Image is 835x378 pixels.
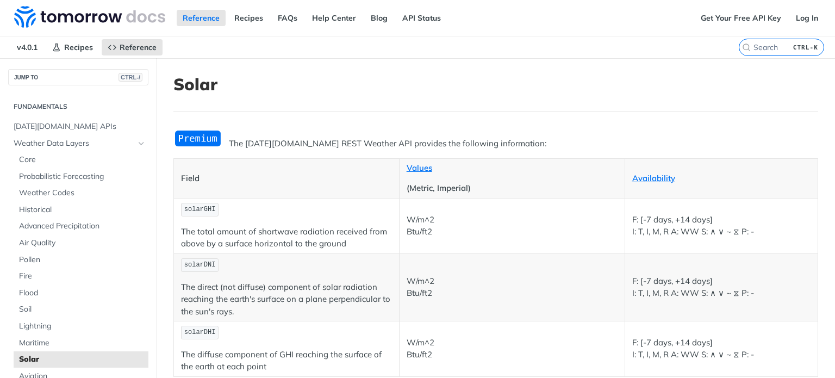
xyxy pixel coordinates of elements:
a: FAQs [272,10,303,26]
span: Fire [19,271,146,282]
p: The direct (not diffuse) component of solar radiation reaching the earth's surface on a plane per... [181,281,392,318]
span: Core [19,154,146,165]
span: Soil [19,304,146,315]
a: Values [407,163,432,173]
p: The total amount of shortwave radiation received from above by a surface horizontal to the ground [181,226,392,250]
a: Get Your Free API Key [695,10,787,26]
span: Probabilistic Forecasting [19,171,146,182]
h2: Fundamentals [8,102,148,111]
span: Advanced Precipitation [19,221,146,232]
a: Weather Data LayersHide subpages for Weather Data Layers [8,135,148,152]
span: Maritime [19,338,146,349]
a: Log In [790,10,824,26]
a: Blog [365,10,394,26]
a: Recipes [46,39,99,55]
a: Reference [177,10,226,26]
span: Historical [19,205,146,215]
span: Lightning [19,321,146,332]
a: Availability [632,173,675,183]
h1: Solar [173,75,818,94]
kbd: CTRL-K [790,42,821,53]
span: Weather Data Layers [14,138,134,149]
span: [DATE][DOMAIN_NAME] APIs [14,121,146,132]
span: v4.0.1 [11,39,43,55]
a: Advanced Precipitation [14,218,148,234]
a: Lightning [14,318,148,334]
a: Recipes [228,10,269,26]
p: F: [-7 days, +14 days] I: T, I, M, R A: WW S: ∧ ∨ ~ ⧖ P: - [632,275,811,300]
span: solarDNI [184,261,216,269]
p: F: [-7 days, +14 days] I: T, I, M, R A: WW S: ∧ ∨ ~ ⧖ P: - [632,214,811,238]
span: Air Quality [19,238,146,249]
a: [DATE][DOMAIN_NAME] APIs [8,119,148,135]
a: Flood [14,285,148,301]
p: F: [-7 days, +14 days] I: T, I, M, R A: WW S: ∧ ∨ ~ ⧖ P: - [632,337,811,361]
p: (Metric, Imperial) [407,182,618,195]
a: Air Quality [14,235,148,251]
button: Hide subpages for Weather Data Layers [137,139,146,148]
a: Probabilistic Forecasting [14,169,148,185]
span: Solar [19,354,146,365]
a: Soil [14,301,148,318]
p: W/m^2 Btu/ft2 [407,275,618,300]
p: The [DATE][DOMAIN_NAME] REST Weather API provides the following information: [173,138,818,150]
span: CTRL-/ [119,73,142,82]
span: Flood [19,288,146,299]
a: Core [14,152,148,168]
span: Pollen [19,255,146,265]
a: Help Center [306,10,362,26]
img: Tomorrow.io Weather API Docs [14,6,165,28]
p: The diffuse component of GHI reaching the surface of the earth at each point [181,349,392,373]
p: Field [181,172,392,185]
a: Weather Codes [14,185,148,201]
span: solarGHI [184,206,216,213]
span: Recipes [64,42,93,52]
span: Reference [120,42,157,52]
span: solarDHI [184,329,216,336]
a: Historical [14,202,148,218]
p: W/m^2 Btu/ft2 [407,214,618,238]
a: Fire [14,268,148,284]
a: Reference [102,39,163,55]
span: Weather Codes [19,188,146,199]
a: Maritime [14,335,148,351]
a: Solar [14,351,148,368]
a: Pollen [14,252,148,268]
a: API Status [396,10,447,26]
svg: Search [742,43,751,52]
p: W/m^2 Btu/ft2 [407,337,618,361]
button: JUMP TOCTRL-/ [8,69,148,85]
